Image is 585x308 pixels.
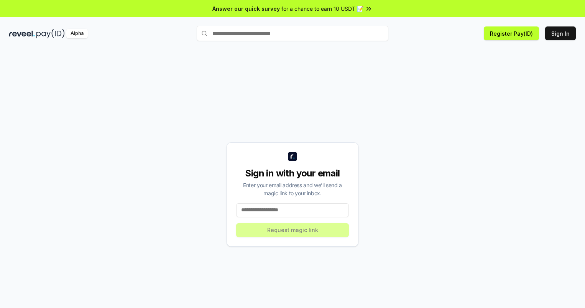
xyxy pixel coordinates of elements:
div: Sign in with your email [236,167,349,180]
button: Sign In [545,26,576,40]
img: pay_id [36,29,65,38]
div: Enter your email address and we’ll send a magic link to your inbox. [236,181,349,197]
img: logo_small [288,152,297,161]
span: Answer our quick survey [212,5,280,13]
img: reveel_dark [9,29,35,38]
span: for a chance to earn 10 USDT 📝 [281,5,363,13]
div: Alpha [66,29,88,38]
button: Register Pay(ID) [484,26,539,40]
